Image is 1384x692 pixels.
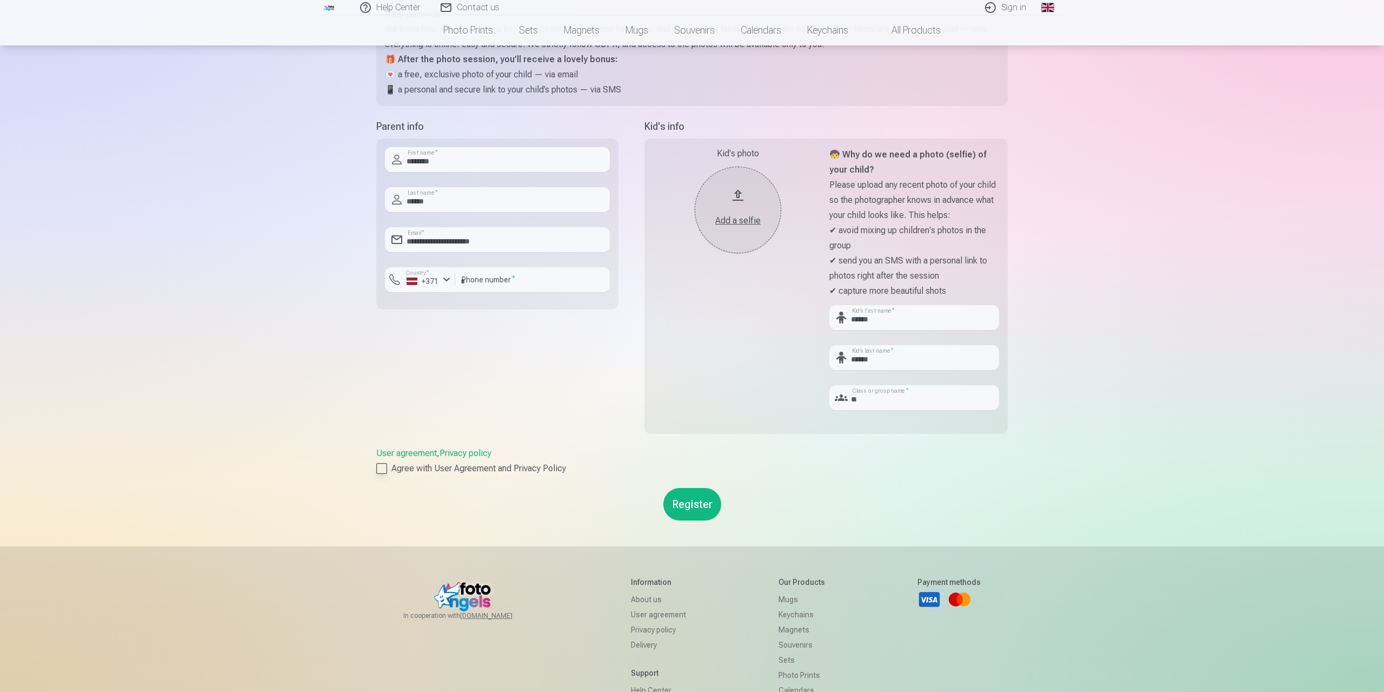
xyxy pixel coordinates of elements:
a: Calendars [728,15,794,45]
a: Souvenirs [661,15,728,45]
div: +371 [407,276,439,287]
a: Keychains [794,15,861,45]
div: , [376,447,1008,475]
a: Mastercard [948,588,972,611]
label: Country [402,269,432,277]
strong: 🎁 After the photo session, you’ll receive a lovely bonus: [385,54,617,64]
a: Mugs [778,592,825,607]
a: Magnets [778,622,825,637]
label: Agree with User Agreement and Privacy Policy [376,462,1008,475]
span: In cooperation with [403,611,538,620]
a: Visa [917,588,941,611]
button: Add a selfie [695,167,781,253]
a: User agreement [631,607,686,622]
h5: Kid's info [644,119,1008,134]
div: Kid's photo [653,147,823,160]
a: All products [861,15,954,45]
a: Photo prints [430,15,506,45]
div: Add a selfie [706,214,770,227]
p: ✔ capture more beautiful shots [829,284,999,299]
h5: Support [631,668,686,678]
a: Sets [778,653,825,668]
a: [DOMAIN_NAME] [460,611,538,620]
a: Mugs [613,15,661,45]
a: About us [631,592,686,607]
a: Photo prints [778,668,825,683]
strong: 🧒 Why do we need a photo (selfie) of your child? [829,149,987,175]
a: Souvenirs [778,637,825,653]
a: Sets [506,15,551,45]
a: Privacy policy [631,622,686,637]
h5: Payment methods [917,577,981,588]
p: ✔ send you an SMS with a personal link to photos right after the session [829,253,999,284]
a: Keychains [778,607,825,622]
button: Country*+371 [385,267,455,292]
h5: Parent info [376,119,618,134]
h5: Our products [778,577,825,588]
button: Register [663,488,721,520]
a: Magnets [551,15,613,45]
p: ✔ avoid mixing up children's photos in the group [829,223,999,253]
img: /fa1 [323,4,335,11]
a: User agreement [376,448,437,458]
p: 📱 a personal and secure link to your child’s photos — via SMS [385,82,999,97]
h5: Information [631,577,686,588]
p: 💌 a free, exclusive photo of your child — via email [385,67,999,82]
p: Please upload any recent photo of your child so the photographer knows in advance what your child... [829,177,999,223]
a: Delivery [631,637,686,653]
a: Privacy policy [440,448,491,458]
